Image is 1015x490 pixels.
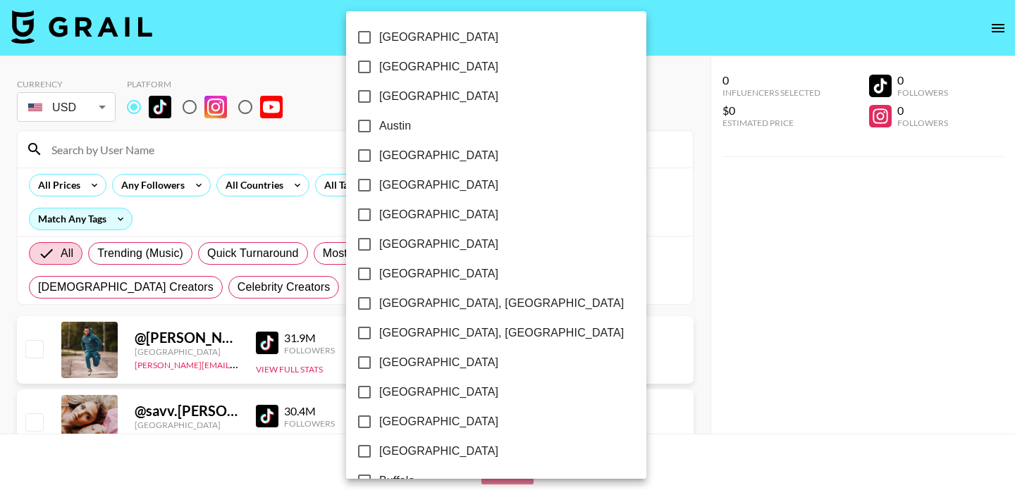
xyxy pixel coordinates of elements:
[379,354,498,371] span: [GEOGRAPHIC_DATA]
[379,118,411,134] span: Austin
[379,58,498,75] span: [GEOGRAPHIC_DATA]
[379,206,498,223] span: [GEOGRAPHIC_DATA]
[379,443,498,460] span: [GEOGRAPHIC_DATA]
[379,29,498,46] span: [GEOGRAPHIC_DATA]
[379,295,624,312] span: [GEOGRAPHIC_DATA], [GEOGRAPHIC_DATA]
[379,265,498,282] span: [GEOGRAPHIC_DATA]
[379,236,498,253] span: [GEOGRAPHIC_DATA]
[379,325,624,341] span: [GEOGRAPHIC_DATA], [GEOGRAPHIC_DATA]
[379,88,498,105] span: [GEOGRAPHIC_DATA]
[379,384,498,401] span: [GEOGRAPHIC_DATA]
[379,472,415,489] span: Buffalo
[379,413,498,430] span: [GEOGRAPHIC_DATA]
[379,177,498,194] span: [GEOGRAPHIC_DATA]
[379,147,498,164] span: [GEOGRAPHIC_DATA]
